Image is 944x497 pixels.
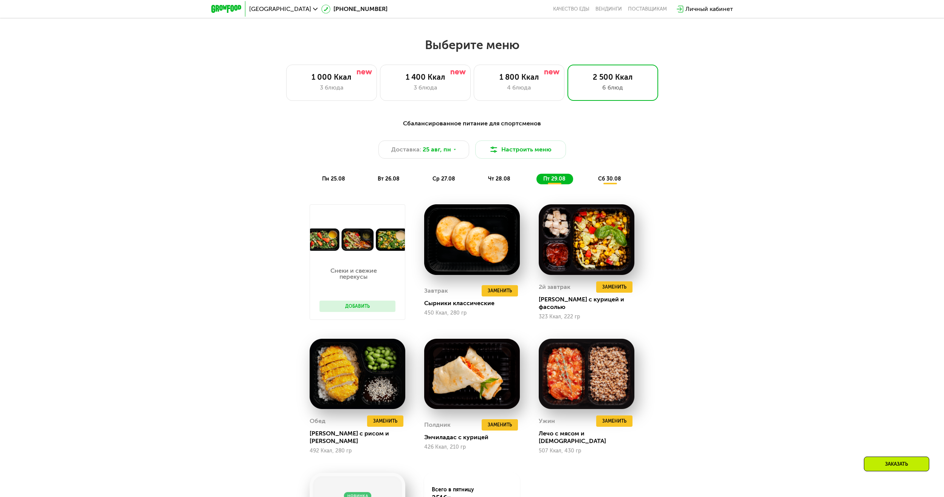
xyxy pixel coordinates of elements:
a: [PHONE_NUMBER] [321,5,388,14]
div: 1 800 Ккал [482,73,556,82]
span: вт 26.08 [378,176,400,182]
div: 3 блюда [388,83,463,92]
span: сб 30.08 [598,176,621,182]
span: [GEOGRAPHIC_DATA] [249,6,311,12]
span: пн 25.08 [322,176,345,182]
div: Сбалансированное питание для спортсменов [248,119,696,128]
span: Заменить [488,287,512,295]
div: 492 Ккал, 280 гр [310,448,405,454]
div: 507 Ккал, 430 гр [539,448,634,454]
a: Качество еды [553,6,589,12]
span: Заменить [488,421,512,429]
span: Доставка: [391,145,421,154]
p: Снеки и свежие перекусы [319,268,388,280]
span: пт 29.08 [543,176,566,182]
div: 450 Ккал, 280 гр [424,310,520,316]
div: Лечо с мясом и [DEMOGRAPHIC_DATA] [539,430,640,445]
button: Заменить [482,285,518,296]
button: Добавить [319,301,395,312]
button: Заменить [596,281,632,293]
div: 3 блюда [294,83,369,92]
div: 426 Ккал, 210 гр [424,444,520,450]
button: Заменить [482,419,518,431]
span: Заменить [373,417,397,425]
div: Энчиладас с курицей [424,434,526,441]
div: [PERSON_NAME] с рисом и [PERSON_NAME] [310,430,411,445]
div: Полдник [424,419,451,431]
span: чт 28.08 [488,176,510,182]
div: Ужин [539,415,555,427]
button: Заменить [596,415,632,427]
button: Настроить меню [475,140,566,159]
div: Завтрак [424,285,448,296]
div: 1 000 Ккал [294,73,369,82]
div: [PERSON_NAME] с курицей и фасолью [539,296,640,311]
button: Заменить [367,415,403,427]
div: поставщикам [628,6,667,12]
div: Обед [310,415,326,427]
h2: Выберите меню [24,37,920,52]
div: 4 блюда [482,83,556,92]
div: 6 блюд [575,83,650,92]
span: Заменить [602,417,626,425]
span: Заменить [602,283,626,291]
a: Вендинги [595,6,622,12]
div: 2й завтрак [539,281,570,293]
span: ср 27.08 [432,176,455,182]
span: 25 авг, пн [423,145,451,154]
div: Заказать [864,457,929,471]
div: 1 400 Ккал [388,73,463,82]
div: Сырники классические [424,299,526,307]
div: 2 500 Ккал [575,73,650,82]
div: Личный кабинет [685,5,733,14]
div: 323 Ккал, 222 гр [539,314,634,320]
